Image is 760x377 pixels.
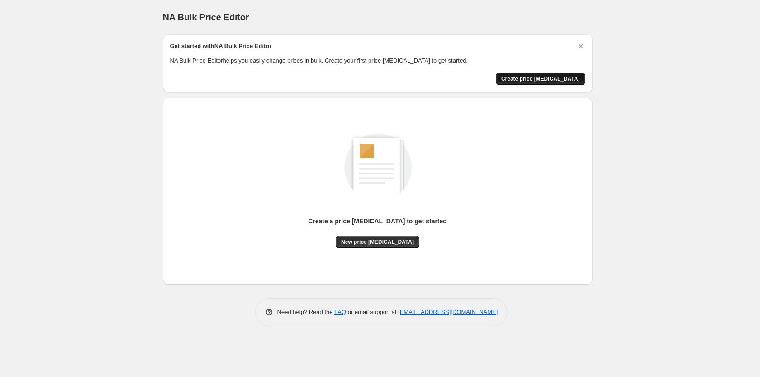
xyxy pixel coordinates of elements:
h2: Get started with NA Bulk Price Editor [170,42,272,51]
a: FAQ [334,309,346,315]
span: Create price [MEDICAL_DATA] [501,75,580,82]
span: Need help? Read the [277,309,335,315]
p: Create a price [MEDICAL_DATA] to get started [308,217,447,226]
span: New price [MEDICAL_DATA] [341,238,414,246]
button: Create price change job [496,72,585,85]
span: NA Bulk Price Editor [163,12,249,22]
span: or email support at [346,309,398,315]
a: [EMAIL_ADDRESS][DOMAIN_NAME] [398,309,498,315]
p: NA Bulk Price Editor helps you easily change prices in bulk. Create your first price [MEDICAL_DAT... [170,56,585,65]
button: New price [MEDICAL_DATA] [336,236,419,248]
button: Dismiss card [576,42,585,51]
